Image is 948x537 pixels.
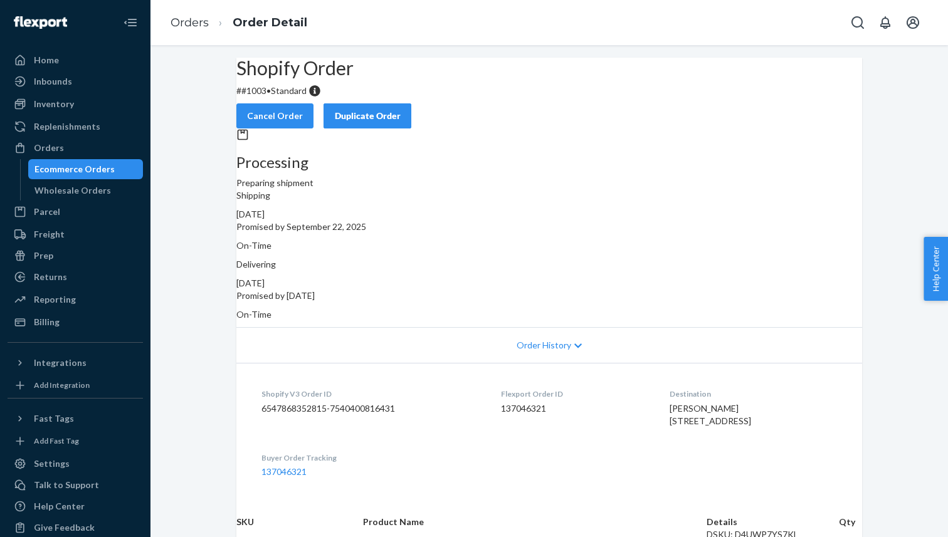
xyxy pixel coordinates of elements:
a: Replenishments [8,117,143,137]
a: Inventory [8,94,143,114]
div: Inventory [34,98,74,110]
div: Orders [34,142,64,154]
a: Orders [171,16,209,29]
div: Fast Tags [34,412,74,425]
h2: Shopify Order [236,58,862,78]
div: Replenishments [34,120,100,133]
div: Freight [34,228,65,241]
a: Ecommerce Orders [28,159,144,179]
button: Duplicate Order [324,103,411,128]
dt: Shopify V3 Order ID [261,388,481,399]
p: Promised by September 22, 2025 [236,221,862,233]
span: Order History [517,339,571,352]
a: Add Integration [8,378,143,393]
div: Home [34,54,59,66]
th: SKU [236,516,363,528]
a: Settings [8,454,143,474]
a: Freight [8,224,143,244]
button: Open account menu [900,10,925,35]
a: Reporting [8,289,143,310]
div: Prep [34,249,53,262]
button: Close Navigation [118,10,143,35]
div: Wholesale Orders [34,184,111,197]
a: Inbounds [8,71,143,91]
th: Product Name [363,516,707,528]
th: Details [707,516,838,528]
ol: breadcrumbs [161,4,317,41]
div: Reporting [34,293,76,306]
a: Order Detail [233,16,307,29]
button: Integrations [8,353,143,373]
button: Help Center [924,237,948,301]
h3: Processing [236,154,862,170]
button: Open notifications [873,10,898,35]
div: Inbounds [34,75,72,88]
div: Help Center [34,500,85,513]
a: Billing [8,312,143,332]
a: Orders [8,138,143,158]
div: Returns [34,271,67,283]
a: 137046321 [261,466,307,477]
div: [DATE] [236,208,862,221]
th: Qty [839,516,862,528]
a: Talk to Support [8,475,143,495]
button: Open Search Box [845,10,870,35]
p: Promised by [DATE] [236,289,862,302]
div: Talk to Support [34,479,99,491]
div: Ecommerce Orders [34,163,115,175]
div: Preparing shipment [236,154,862,189]
dd: 137046321 [501,402,649,415]
span: [PERSON_NAME] [STREET_ADDRESS] [670,403,751,426]
p: On-Time [236,308,862,321]
img: Flexport logo [14,16,67,29]
div: Duplicate Order [334,110,401,122]
dt: Destination [670,388,837,399]
dd: 6547868352815-7540400816431 [261,402,481,415]
p: Delivering [236,258,862,271]
div: [DATE] [236,277,862,289]
a: Parcel [8,202,143,222]
a: Returns [8,267,143,287]
span: • [266,85,271,96]
div: Billing [34,316,60,328]
p: On-Time [236,239,862,252]
dt: Flexport Order ID [501,388,649,399]
p: # #1003 [236,85,862,97]
a: Wholesale Orders [28,180,144,201]
div: Add Fast Tag [34,435,79,446]
div: Give Feedback [34,521,95,534]
div: Integrations [34,357,87,369]
p: Shipping [236,189,862,202]
span: Standard [271,85,307,96]
div: Add Integration [34,380,90,390]
dt: Buyer Order Tracking [261,452,481,463]
button: Cancel Order [236,103,313,128]
div: Parcel [34,206,60,218]
div: Settings [34,457,70,470]
button: Fast Tags [8,409,143,429]
a: Prep [8,246,143,266]
a: Home [8,50,143,70]
a: Help Center [8,496,143,516]
a: Add Fast Tag [8,434,143,449]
